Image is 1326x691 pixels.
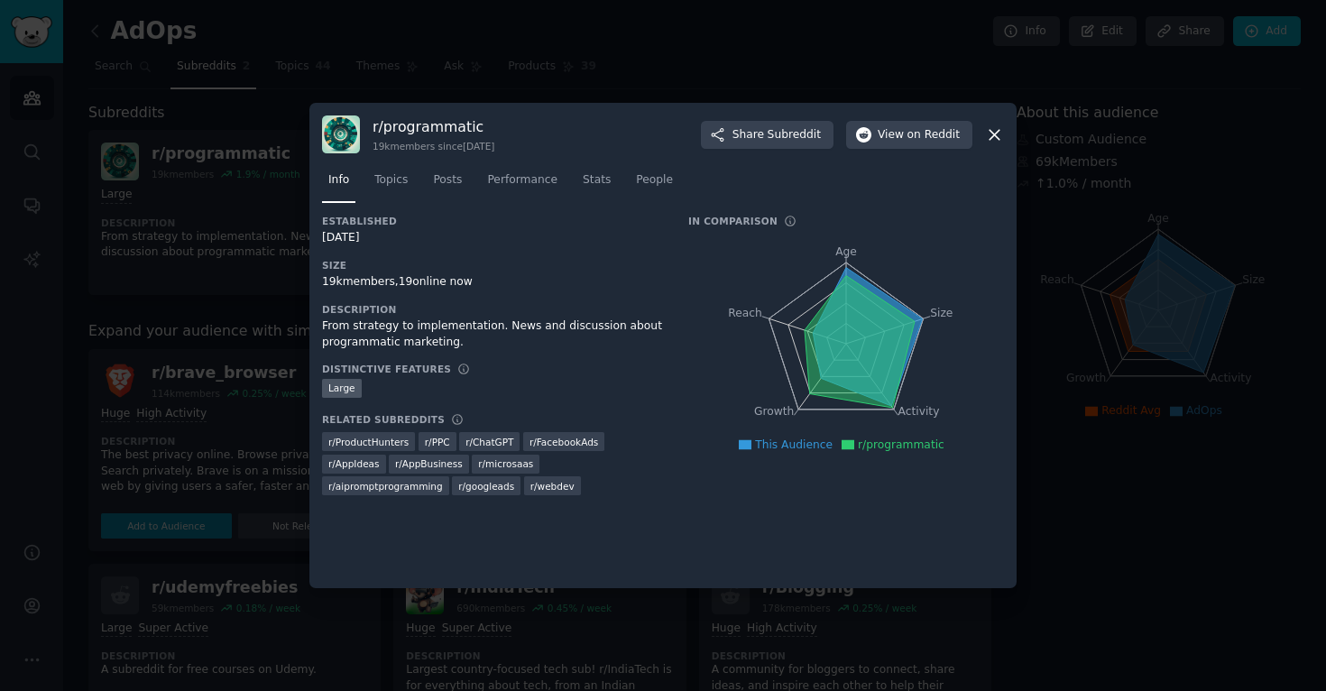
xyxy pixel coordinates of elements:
[322,166,355,203] a: Info
[636,172,673,189] span: People
[755,438,833,451] span: This Audience
[322,379,362,398] div: Large
[576,166,617,203] a: Stats
[328,436,409,448] span: r/ ProductHunters
[373,140,494,152] div: 19k members since [DATE]
[487,172,557,189] span: Performance
[368,166,414,203] a: Topics
[768,127,821,143] span: Subreddit
[322,413,445,426] h3: Related Subreddits
[433,172,462,189] span: Posts
[374,172,408,189] span: Topics
[425,436,450,448] span: r/ PPC
[322,318,663,350] div: From strategy to implementation. News and discussion about programmatic marketing.
[846,121,972,150] button: Viewon Reddit
[328,172,349,189] span: Info
[328,457,380,470] span: r/ AppIdeas
[728,307,762,319] tspan: Reach
[322,303,663,316] h3: Description
[322,363,451,375] h3: Distinctive Features
[898,406,940,419] tspan: Activity
[465,436,513,448] span: r/ ChatGPT
[322,230,663,246] div: [DATE]
[930,307,953,319] tspan: Size
[907,127,960,143] span: on Reddit
[858,438,944,451] span: r/programmatic
[688,215,778,227] h3: In Comparison
[529,436,598,448] span: r/ FacebookAds
[322,259,663,272] h3: Size
[530,480,575,493] span: r/ webdev
[322,215,663,227] h3: Established
[427,166,468,203] a: Posts
[481,166,564,203] a: Performance
[328,480,443,493] span: r/ aipromptprogramming
[835,245,857,258] tspan: Age
[630,166,679,203] a: People
[754,406,794,419] tspan: Growth
[458,480,514,493] span: r/ googleads
[395,457,463,470] span: r/ AppBusiness
[373,117,494,136] h3: r/ programmatic
[478,457,533,470] span: r/ microsaas
[322,115,360,153] img: programmatic
[732,127,821,143] span: Share
[583,172,611,189] span: Stats
[701,121,833,150] button: ShareSubreddit
[878,127,960,143] span: View
[322,274,663,290] div: 19k members, 19 online now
